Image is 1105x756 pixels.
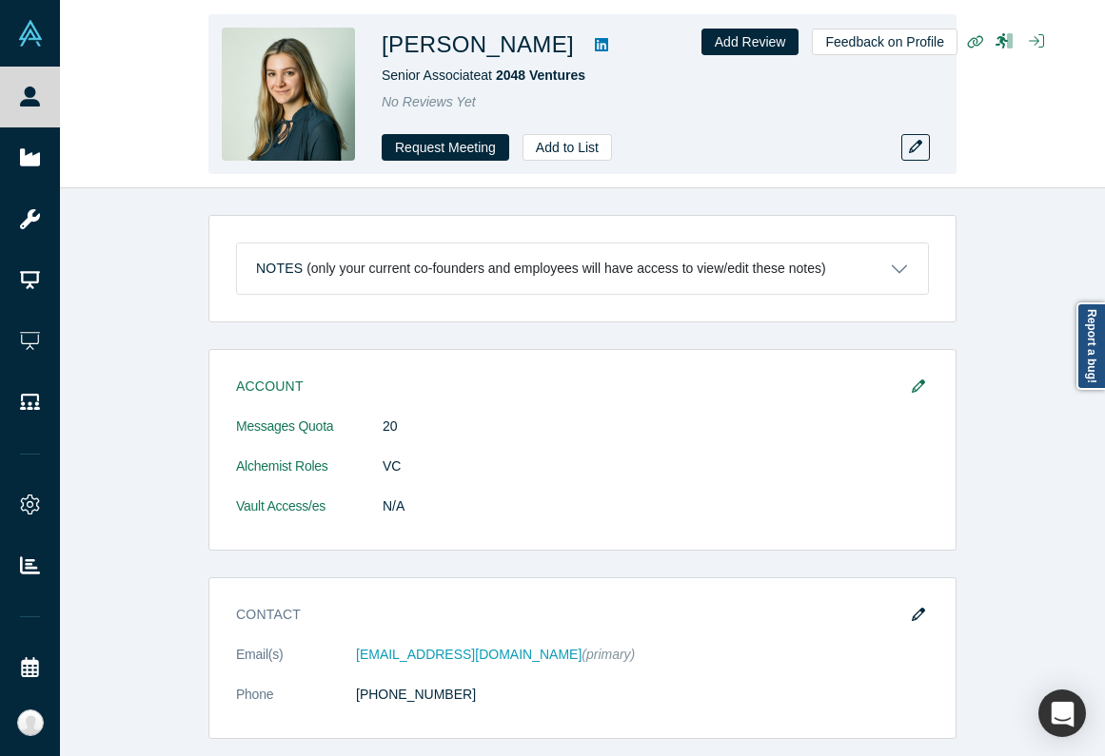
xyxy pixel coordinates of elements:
[237,243,928,294] button: Notes (only your current co-founders and employees will have access to view/edit these notes)
[306,261,826,277] p: (only your current co-founders and employees will have access to view/edit these notes)
[1076,302,1105,390] a: Report a bug!
[236,496,383,536] dt: Vault Access/es
[383,417,929,436] dd: 20
[236,685,356,725] dt: Phone
[382,134,509,161] button: Request Meeting
[236,417,383,456] dt: Messages Quota
[383,496,929,516] dd: N/A
[236,377,902,397] h3: Account
[382,68,585,83] span: Senior Associate at
[701,29,799,55] button: Add Review
[812,29,957,55] button: Feedback on Profile
[17,20,44,47] img: Alchemist Vault Logo
[17,709,44,736] img: Katinka Harsányi's Account
[382,28,574,62] h1: [PERSON_NAME]
[356,687,476,702] a: [PHONE_NUMBER]
[496,68,585,83] a: 2048 Ventures
[356,647,582,662] a: [EMAIL_ADDRESS][DOMAIN_NAME]
[256,259,303,279] h3: Notes
[383,456,929,476] dd: VC
[382,94,476,109] span: No Reviews Yet
[582,647,635,662] span: (primary)
[236,456,383,496] dt: Alchemist Roles
[222,28,355,161] img: Daniella Cohen's Profile Image
[523,134,612,161] button: Add to List
[236,605,902,625] h3: Contact
[236,645,356,685] dt: Email(s)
